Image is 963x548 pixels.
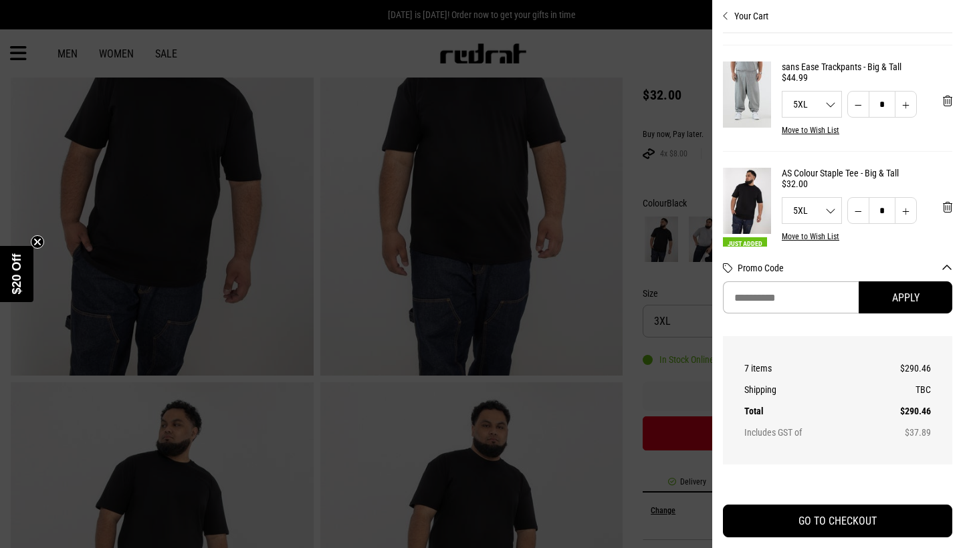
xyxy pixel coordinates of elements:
img: AS Colour Staple Tee - Big & Tall [723,168,771,234]
button: 'Remove from cart [932,84,963,118]
input: Quantity [869,91,895,118]
div: $44.99 [782,72,952,83]
button: 'Remove from cart [932,190,963,224]
button: Decrease quantity [847,197,869,224]
button: Close teaser [31,235,44,249]
button: Increase quantity [895,91,917,118]
button: Open LiveChat chat widget [11,5,51,45]
span: Just Added [723,237,767,250]
a: sans Ease Trackpants - Big & Tall [782,61,952,72]
input: Quantity [869,197,895,224]
iframe: Customer reviews powered by Trustpilot [723,481,952,494]
img: sans Ease Trackpants - Big & Tall [723,61,771,128]
input: Promo Code [723,281,859,313]
div: $32.00 [782,178,952,189]
th: 7 items [744,358,866,379]
button: GO TO CHECKOUT [723,505,952,537]
button: Move to Wish List [782,232,839,241]
td: TBC [866,379,931,400]
th: Shipping [744,379,866,400]
span: 5XL [782,206,841,215]
th: Total [744,400,866,422]
button: Increase quantity [895,197,917,224]
button: Promo Code [738,263,952,273]
button: Apply [859,281,952,313]
td: $37.89 [866,422,931,443]
button: Move to Wish List [782,126,839,135]
td: $290.46 [866,358,931,379]
th: Includes GST of [744,422,866,443]
td: $290.46 [866,400,931,422]
span: 5XL [782,100,841,109]
a: AS Colour Staple Tee - Big & Tall [782,168,952,178]
button: Decrease quantity [847,91,869,118]
span: $20 Off [10,253,23,294]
